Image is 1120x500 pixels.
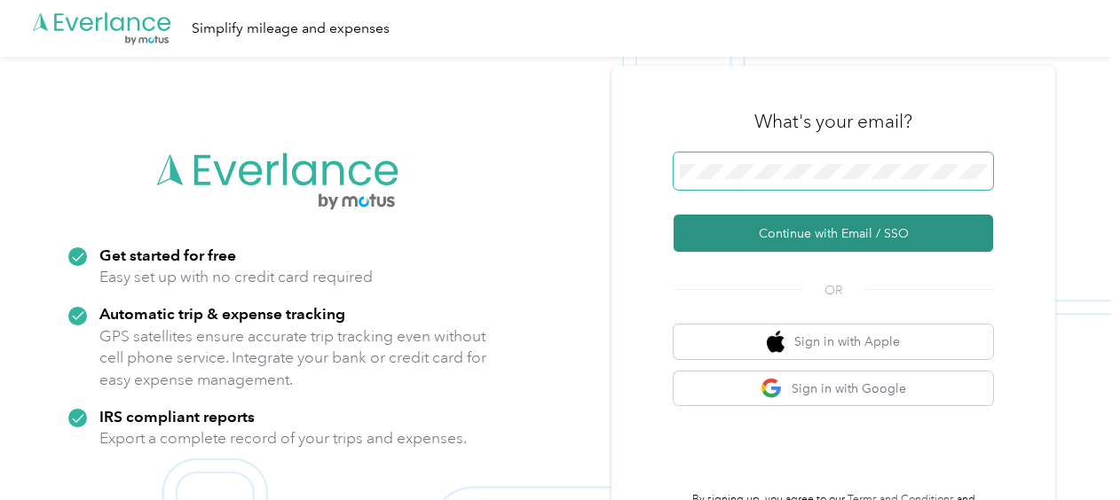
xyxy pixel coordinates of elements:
[802,281,864,300] span: OR
[99,266,373,288] p: Easy set up with no credit card required
[192,18,390,40] div: Simplify mileage and expenses
[99,246,236,264] strong: Get started for free
[99,304,345,323] strong: Automatic trip & expense tracking
[754,109,912,134] h3: What's your email?
[767,331,785,353] img: apple logo
[99,407,255,426] strong: IRS compliant reports
[674,371,993,406] button: google logoSign in with Google
[99,427,467,449] p: Export a complete record of your trips and expenses.
[761,378,783,400] img: google logo
[99,325,487,391] p: GPS satellites ensure accurate trip tracking even without cell phone service. Integrate your bank...
[674,215,993,252] button: Continue with Email / SSO
[674,324,993,359] button: apple logoSign in with Apple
